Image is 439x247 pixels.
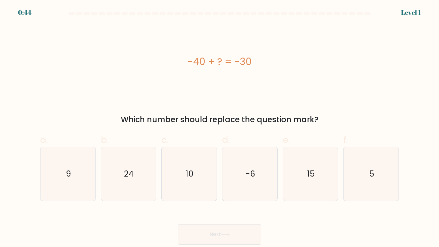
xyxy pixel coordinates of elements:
[161,133,168,146] span: c.
[222,133,230,146] span: d.
[178,224,261,245] button: Next
[369,168,374,179] text: 5
[101,133,109,146] span: b.
[40,54,399,69] div: -40 + ? = -30
[401,8,421,17] div: Level 1
[124,168,134,179] text: 24
[307,168,315,179] text: 15
[186,168,193,179] text: 10
[18,8,31,17] div: 0:44
[246,168,255,179] text: -6
[66,168,71,179] text: 9
[283,133,290,146] span: e.
[343,133,348,146] span: f.
[40,133,48,146] span: a.
[44,114,395,125] div: Which number should replace the question mark?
